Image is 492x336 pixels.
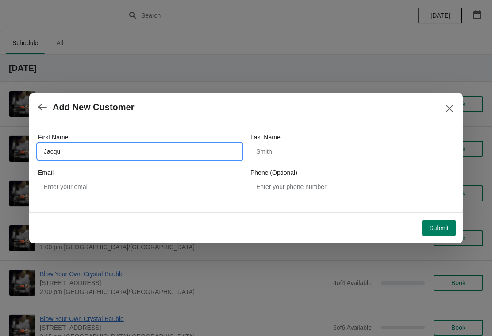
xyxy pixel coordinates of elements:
[442,100,457,116] button: Close
[38,143,242,159] input: John
[250,133,281,142] label: Last Name
[38,179,242,195] input: Enter your email
[38,168,54,177] label: Email
[429,224,449,232] span: Submit
[422,220,456,236] button: Submit
[250,143,454,159] input: Smith
[250,168,297,177] label: Phone (Optional)
[53,102,134,112] h2: Add New Customer
[38,133,68,142] label: First Name
[250,179,454,195] input: Enter your phone number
